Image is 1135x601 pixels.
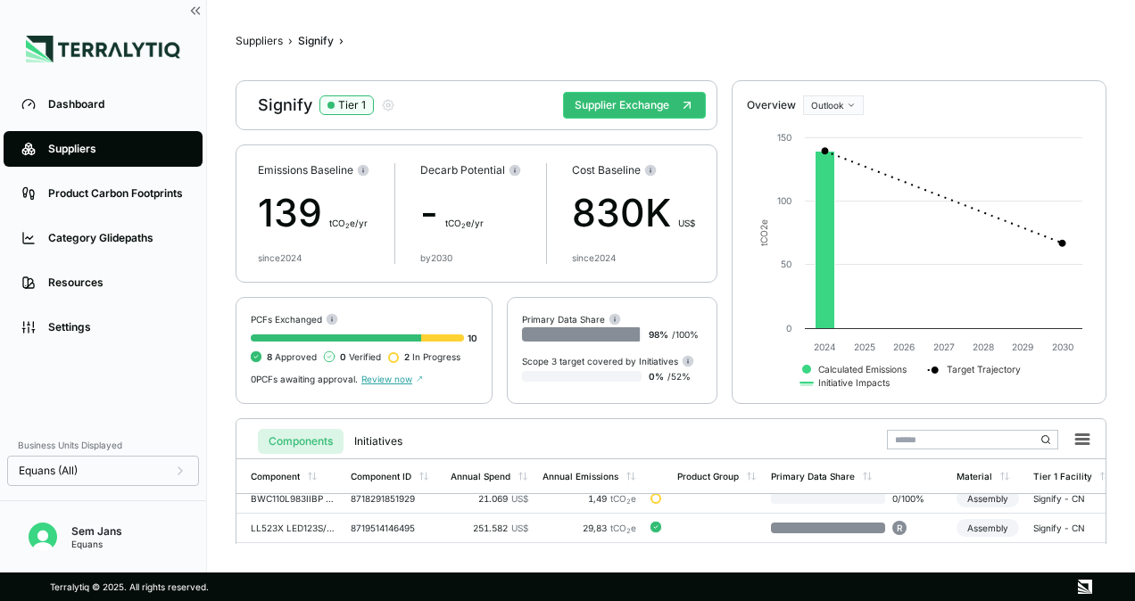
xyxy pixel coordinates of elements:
[854,342,875,352] text: 2025
[26,36,180,62] img: Logo
[236,34,283,48] button: Suppliers
[404,351,460,362] span: In Progress
[543,523,636,533] div: 29,83
[258,95,395,116] div: Signify
[361,374,423,384] span: Review now
[572,252,616,263] div: since 2024
[404,351,410,362] span: 2
[445,218,484,228] span: t CO e/yr
[48,320,185,334] div: Settings
[649,371,664,382] span: 0 %
[626,498,631,506] sub: 2
[885,493,942,504] span: 0 / 100 %
[543,471,618,482] div: Annual Emissions
[351,523,436,533] div: 8719514146495
[610,523,636,533] span: tCO e
[957,490,1019,507] div: Assembly
[420,163,521,177] div: Decarb Potential
[1012,342,1033,352] text: 2029
[420,252,452,263] div: by 2030
[610,493,636,504] span: tCO e
[251,312,477,325] div: PCFs Exchanged
[1033,471,1092,482] div: Tier 1 Facility
[626,527,631,535] sub: 2
[511,493,528,504] span: US$
[21,515,64,558] button: Open user button
[48,276,185,290] div: Resources
[814,342,836,352] text: 2024
[933,342,955,352] text: 2027
[329,218,368,228] span: t CO e/yr
[897,523,902,533] span: R
[258,163,369,177] div: Emissions Baseline
[451,523,528,533] div: 251.582
[758,219,769,246] text: tCO e
[468,333,477,343] span: 10
[677,471,739,482] div: Product Group
[451,471,510,482] div: Annual Spend
[667,371,691,382] span: / 52 %
[48,186,185,201] div: Product Carbon Footprints
[771,471,855,482] div: Primary Data Share
[543,493,636,504] div: 1,49
[251,374,358,384] span: 0 PCFs awaiting approval.
[1052,342,1073,352] text: 2030
[258,185,369,242] div: 139
[572,185,695,242] div: 830K
[251,523,336,533] div: LL523X LED123S/840 PSD PCO 7 VLC WH XA
[7,434,199,456] div: Business Units Displayed
[48,97,185,111] div: Dashboard
[781,259,791,269] text: 50
[344,429,413,454] button: Initiatives
[298,34,334,48] div: Signify
[511,523,528,533] span: US$
[947,364,1021,375] text: Target Trajectory
[818,377,890,389] text: Initiative Impacts
[29,523,57,551] img: Sem Jans
[786,323,791,333] text: 0
[461,222,466,230] sub: 2
[572,163,695,177] div: Cost Baseline
[747,98,796,112] div: Overview
[19,464,78,478] span: Equans (All)
[758,225,769,230] tspan: 2
[251,493,336,504] div: BWC110L983IIBP PH BWC LED9-/830 PSU II BK
[451,493,528,504] div: 21.069
[288,34,293,48] span: ›
[351,493,436,504] div: 8718291851929
[340,351,346,362] span: 0
[258,429,344,454] button: Components
[777,195,791,206] text: 100
[351,471,411,482] div: Component ID
[678,218,695,228] span: US$
[339,34,344,48] span: ›
[893,342,915,352] text: 2026
[522,354,694,367] div: Scope 3 target covered by Initiatives
[251,471,300,482] div: Component
[1033,523,1119,533] div: Signify - CN
[420,185,521,242] div: -
[71,539,122,549] div: Equans
[345,222,350,230] sub: 2
[338,98,366,112] div: Tier 1
[649,329,668,340] span: 98 %
[522,312,621,325] div: Primary Data Share
[71,524,122,539] div: Sem Jans
[267,351,317,362] span: Approved
[672,329,699,340] span: / 100 %
[340,351,381,362] span: Verified
[957,471,992,482] div: Material
[563,92,706,119] button: Supplier Exchange
[803,95,864,115] button: Outlook
[258,252,302,263] div: since 2024
[48,231,185,245] div: Category Glidepaths
[267,351,272,362] span: 8
[1033,493,1119,504] div: Signify - CN
[48,142,185,156] div: Suppliers
[777,132,791,143] text: 150
[818,364,907,375] text: Calculated Emissions
[973,342,994,352] text: 2028
[957,519,1019,537] div: Assembly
